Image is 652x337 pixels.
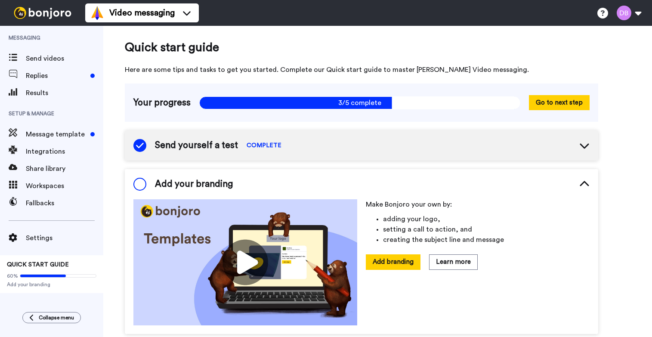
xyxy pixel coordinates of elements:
[26,198,103,208] span: Fallbacks
[26,129,87,139] span: Message template
[429,254,478,269] button: Learn more
[10,7,75,19] img: bj-logo-header-white.svg
[26,53,103,64] span: Send videos
[22,312,81,323] button: Collapse menu
[383,224,590,235] li: setting a call to action, and
[90,6,104,20] img: vm-color.svg
[39,314,74,321] span: Collapse menu
[125,65,598,75] span: Here are some tips and tasks to get you started. Complete our Quick start guide to master [PERSON...
[199,96,520,109] span: 3/5 complete
[366,199,590,210] p: Make Bonjoro your own by:
[383,235,590,245] li: creating the subject line and message
[26,233,103,243] span: Settings
[109,7,175,19] span: Video messaging
[133,96,191,109] span: Your progress
[155,139,238,152] span: Send yourself a test
[366,254,420,269] button: Add branding
[7,262,69,268] span: QUICK START GUIDE
[383,214,590,224] li: adding your logo,
[26,181,103,191] span: Workspaces
[247,141,281,150] span: COMPLETE
[133,199,357,325] img: cf57bf495e0a773dba654a4906436a82.jpg
[26,164,103,174] span: Share library
[26,71,87,81] span: Replies
[7,272,18,279] span: 60%
[529,95,590,110] button: Go to next step
[7,281,96,288] span: Add your branding
[26,88,103,98] span: Results
[155,178,233,191] span: Add your branding
[26,146,103,157] span: Integrations
[125,39,598,56] span: Quick start guide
